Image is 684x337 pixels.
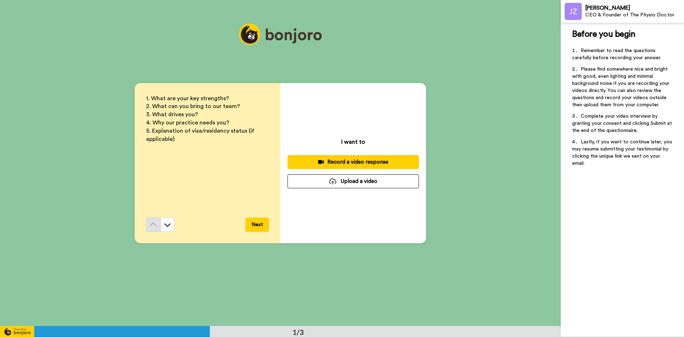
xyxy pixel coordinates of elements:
span: 2. What can you bring to our team? [146,103,240,109]
span: Lastly, if you want to continue later, you may resume submitting your testimonial by clicking the... [572,139,673,166]
span: 4. Why our practice needs you? [146,120,229,126]
div: [PERSON_NAME] [585,5,684,11]
button: Record a video response [287,155,419,169]
span: Remember to read the questions carefully before recording your answer. [572,48,661,60]
span: Before you begin [572,30,635,39]
span: 5. Explanation of visa/residency status (if applicable) [146,128,256,142]
img: Profile Image [565,3,582,20]
span: Complete your video interview by granting your consent and clicking Submit at the end of the ques... [572,114,673,133]
span: Please find somewhere nice and bright with good, even lighting and minimal background noise if yo... [572,67,671,107]
span: 3. What drives you? [146,112,198,117]
div: CEO & Founder of The Physio Doctor [585,12,684,18]
span: 1. What are your key strengths? [146,96,229,101]
div: 1/3 [281,327,315,337]
p: I want to [341,138,365,146]
div: Record a video response [293,158,413,166]
button: Next [245,218,269,232]
button: Upload a video [287,174,419,188]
